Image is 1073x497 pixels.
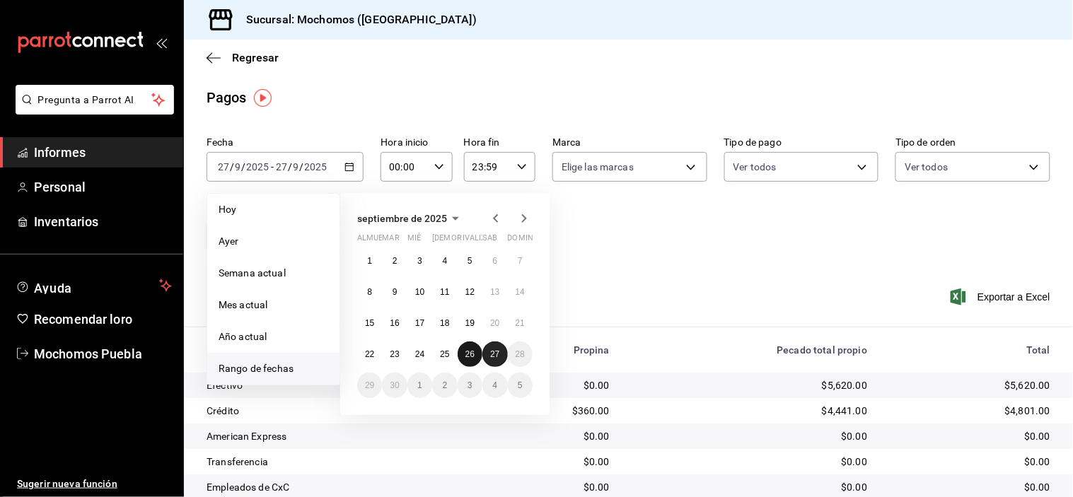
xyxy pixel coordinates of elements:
button: 21 de septiembre de 2025 [508,310,533,336]
font: Tipo de pago [724,137,782,148]
font: mar [382,233,399,242]
font: 29 [365,380,374,390]
font: 26 [465,349,475,359]
abbr: 1 de septiembre de 2025 [367,256,372,266]
abbr: 3 de septiembre de 2025 [417,256,422,266]
button: 1 de septiembre de 2025 [357,248,382,274]
font: sab [482,233,497,242]
font: Hora fin [464,137,500,148]
button: 9 de septiembre de 2025 [382,279,407,305]
button: 17 de septiembre de 2025 [407,310,432,336]
abbr: 2 de octubre de 2025 [443,380,448,390]
font: 12 [465,287,475,297]
button: 8 de septiembre de 2025 [357,279,382,305]
font: Ayer [219,235,239,247]
font: Efectivo [207,380,243,391]
font: American Express [207,431,286,442]
font: 5 [468,256,472,266]
font: $0.00 [584,481,610,493]
font: $0.00 [584,456,610,467]
abbr: 18 de septiembre de 2025 [440,318,449,328]
font: Sucursal: Mochomos ([GEOGRAPHIC_DATA]) [246,13,477,26]
font: Exportar a Excel [978,291,1050,303]
font: / [230,161,234,173]
abbr: 26 de septiembre de 2025 [465,349,475,359]
font: 15 [365,318,374,328]
abbr: 16 de septiembre de 2025 [390,318,399,328]
font: Inventarios [34,214,98,229]
button: 28 de septiembre de 2025 [508,341,533,367]
abbr: 21 de septiembre de 2025 [516,318,525,328]
font: 21 [516,318,525,328]
button: 27 de septiembre de 2025 [482,341,507,367]
abbr: 19 de septiembre de 2025 [465,318,475,328]
font: Pagos [207,89,247,106]
font: Informes [34,145,86,160]
abbr: 14 de septiembre de 2025 [516,287,525,297]
abbr: 27 de septiembre de 2025 [490,349,499,359]
abbr: 17 de septiembre de 2025 [415,318,424,328]
button: 30 de septiembre de 2025 [382,373,407,398]
abbr: 2 de septiembre de 2025 [393,256,398,266]
input: ---- [245,161,269,173]
input: -- [217,161,230,173]
abbr: 11 de septiembre de 2025 [440,287,449,297]
img: Marcador de información sobre herramientas [254,89,272,107]
input: -- [275,161,288,173]
abbr: 24 de septiembre de 2025 [415,349,424,359]
abbr: 23 de septiembre de 2025 [390,349,399,359]
button: 4 de septiembre de 2025 [432,248,457,274]
font: almuerzo [357,233,399,242]
font: 22 [365,349,374,359]
font: Marca [552,137,581,148]
font: 13 [490,287,499,297]
a: Pregunta a Parrot AI [10,103,174,117]
abbr: miércoles [407,233,421,248]
font: Crédito [207,405,239,416]
input: -- [234,161,241,173]
font: Ver todos [905,161,948,173]
button: 18 de septiembre de 2025 [432,310,457,336]
abbr: 3 de octubre de 2025 [468,380,472,390]
font: Tipo de orden [895,137,956,148]
abbr: 9 de septiembre de 2025 [393,287,398,297]
button: 2 de octubre de 2025 [432,373,457,398]
button: Pregunta a Parrot AI [16,85,174,115]
font: Mochomos Puebla [34,346,142,361]
font: $0.00 [842,481,868,493]
font: Mes actual [219,299,267,310]
button: 26 de septiembre de 2025 [458,341,482,367]
font: 24 [415,349,424,359]
font: Regresar [232,51,279,64]
font: 14 [516,287,525,297]
font: 3 [417,256,422,266]
font: Pecado total propio [777,344,867,356]
font: / [288,161,292,173]
button: 3 de octubre de 2025 [458,373,482,398]
font: 3 [468,380,472,390]
button: 6 de septiembre de 2025 [482,248,507,274]
font: Rango de fechas [219,363,294,374]
abbr: 6 de septiembre de 2025 [492,256,497,266]
font: Elige las marcas [562,161,634,173]
abbr: 4 de septiembre de 2025 [443,256,448,266]
font: $0.00 [584,380,610,391]
font: $0.00 [1024,431,1050,442]
font: Fecha [207,137,234,148]
abbr: martes [382,233,399,248]
font: Empleados de CxC [207,481,289,493]
button: abrir_cajón_menú [156,37,167,48]
font: Ayuda [34,281,72,296]
abbr: 15 de septiembre de 2025 [365,318,374,328]
font: rivalizar [458,233,497,242]
font: 9 [393,287,398,297]
abbr: 1 de octubre de 2025 [417,380,422,390]
font: 27 [490,349,499,359]
font: Ver todos [733,161,777,173]
button: 1 de octubre de 2025 [407,373,432,398]
abbr: 13 de septiembre de 2025 [490,287,499,297]
font: Sugerir nueva función [17,478,117,489]
abbr: 4 de octubre de 2025 [492,380,497,390]
button: 3 de septiembre de 2025 [407,248,432,274]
